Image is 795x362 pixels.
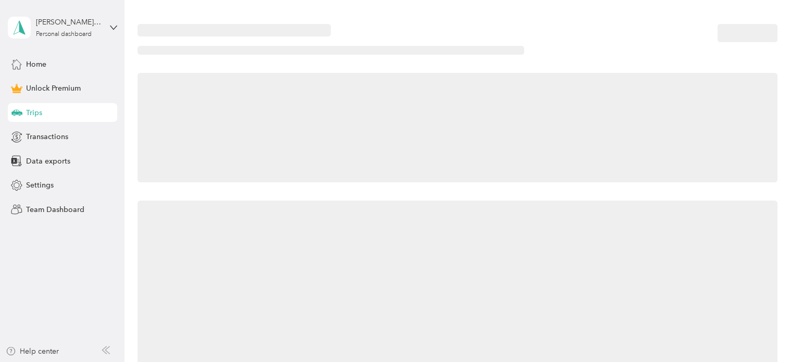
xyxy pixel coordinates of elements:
span: Unlock Premium [26,83,81,94]
span: Home [26,59,46,70]
iframe: Everlance-gr Chat Button Frame [737,304,795,362]
span: Transactions [26,131,68,142]
span: Team Dashboard [26,204,84,215]
span: Data exports [26,156,70,167]
div: Personal dashboard [36,31,92,38]
span: Trips [26,107,42,118]
div: [PERSON_NAME][EMAIL_ADDRESS][PERSON_NAME][DOMAIN_NAME] [36,17,101,28]
span: Settings [26,180,54,191]
button: Help center [6,346,59,357]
